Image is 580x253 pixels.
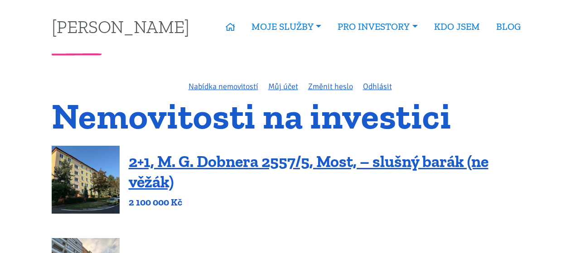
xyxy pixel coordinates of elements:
[363,81,392,91] a: Odhlásit
[129,196,529,209] p: 2 100 000 Kč
[243,16,329,37] a: MOJE SLUŽBY
[188,81,258,91] a: Nabídka nemovitostí
[52,18,189,35] a: [PERSON_NAME]
[426,16,488,37] a: KDO JSEM
[52,101,529,131] h1: Nemovitosti na investici
[268,81,298,91] a: Můj účet
[329,16,425,37] a: PRO INVESTORY
[308,81,353,91] a: Změnit heslo
[488,16,529,37] a: BLOG
[129,152,488,191] a: 2+1, M. G. Dobnera 2557/5, Most, – slušný barák (ne věžák)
